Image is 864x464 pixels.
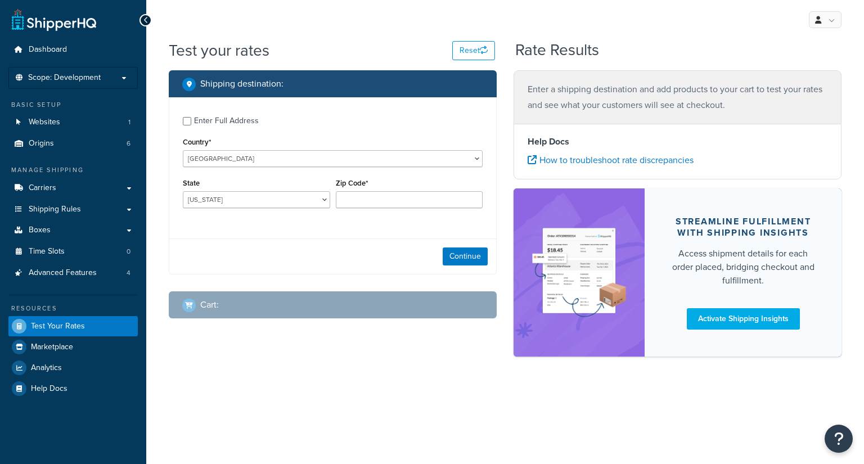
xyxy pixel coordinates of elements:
a: Help Docs [8,379,138,399]
span: Shipping Rules [29,205,81,214]
a: Websites1 [8,112,138,133]
span: Time Slots [29,247,65,256]
a: Analytics [8,358,138,378]
span: 0 [127,247,130,256]
span: Websites [29,118,60,127]
li: Origins [8,133,138,154]
a: Carriers [8,178,138,199]
span: Advanced Features [29,268,97,278]
span: Boxes [29,226,51,235]
span: Scope: Development [28,73,101,83]
div: Enter Full Address [194,113,259,129]
div: Manage Shipping [8,165,138,175]
span: 4 [127,268,130,278]
h2: Cart : [200,300,219,310]
span: 1 [128,118,130,127]
label: Zip Code* [336,179,368,187]
button: Open Resource Center [825,425,853,453]
h2: Rate Results [515,42,599,59]
a: Time Slots0 [8,241,138,262]
span: Analytics [31,363,62,373]
h4: Help Docs [528,135,827,148]
p: Enter a shipping destination and add products to your cart to test your rates and see what your c... [528,82,827,113]
div: Basic Setup [8,100,138,110]
label: Country* [183,138,211,146]
li: Websites [8,112,138,133]
h2: Shipping destination : [200,79,283,89]
a: Shipping Rules [8,199,138,220]
div: Resources [8,304,138,313]
a: Advanced Features4 [8,263,138,283]
li: Advanced Features [8,263,138,283]
a: How to troubleshoot rate discrepancies [528,154,694,166]
input: Enter Full Address [183,117,191,125]
button: Reset [452,41,495,60]
span: Test Your Rates [31,322,85,331]
span: Origins [29,139,54,148]
span: Dashboard [29,45,67,55]
a: Activate Shipping Insights [687,308,800,330]
span: Help Docs [31,384,67,394]
h1: Test your rates [169,39,269,61]
li: Time Slots [8,241,138,262]
a: Boxes [8,220,138,241]
a: Origins6 [8,133,138,154]
label: State [183,179,200,187]
span: Marketplace [31,343,73,352]
span: Carriers [29,183,56,193]
a: Test Your Rates [8,316,138,336]
div: Streamline Fulfillment with Shipping Insights [672,216,814,238]
img: feature-image-si-e24932ea9b9fcd0ff835db86be1ff8d589347e8876e1638d903ea230a36726be.png [530,205,628,340]
div: Access shipment details for each order placed, bridging checkout and fulfillment. [672,247,814,287]
a: Marketplace [8,337,138,357]
span: 6 [127,139,130,148]
a: Dashboard [8,39,138,60]
button: Continue [443,247,488,265]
